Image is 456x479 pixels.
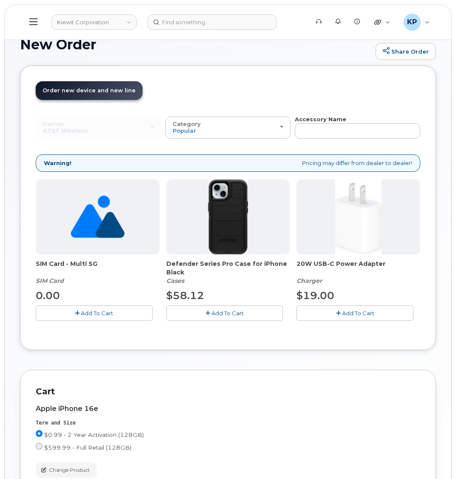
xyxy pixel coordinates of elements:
[44,444,131,451] span: $599.99 - Full Retail (128GB)
[296,259,420,277] span: 20W USB-C Power Adapter
[36,405,420,413] div: Apple iPhone 16e
[36,154,420,172] div: Pricing may differ from dealer to dealer!
[36,443,43,450] input: $599.99 - Full Retail (128GB)
[295,116,346,123] strong: Accessory Name
[81,310,113,316] span: Add To Cart
[296,289,334,302] span: $19.00
[36,259,160,285] div: SIM Card - Multi 5G
[208,180,248,254] img: defenderiphone14.png
[36,305,153,320] button: Add To Cart
[49,466,90,474] span: Change Product
[44,159,71,167] strong: Warning!
[173,127,196,134] span: Popular
[398,14,436,31] div: Kristian Patdu
[211,310,244,316] span: Add To Cart
[407,17,417,27] span: KP
[296,277,322,285] em: Charger
[296,305,413,320] button: Add To Cart
[166,277,184,285] em: Cases
[51,14,137,30] a: Kiewit Corporation
[335,180,382,254] img: apple20w.jpg
[36,259,160,277] span: SIM Card - Multi 5G
[166,259,290,285] div: Defender Series Pro Case for iPhone Black
[20,37,371,52] h1: New Order
[36,419,420,427] div: Term and Size
[44,431,144,438] span: $0.99 - 2 Year Activation (128GB)
[36,277,64,285] em: SIM Card
[419,442,450,473] iframe: Messenger Launcher
[148,14,276,30] input: Find something...
[342,310,374,316] span: Add To Cart
[71,180,125,254] img: no_image_found-2caef05468ed5679b831cfe6fc140e25e0c280774317ffc20a367ab7fd17291e.png
[36,430,43,437] input: $0.99 - 2 Year Activation (128GB)
[165,117,291,139] button: Category Popular
[376,43,436,60] a: Share Order
[36,462,97,477] button: Change Product
[43,87,136,94] span: Order new device and new line
[296,259,420,285] div: 20W USB-C Power Adapter
[173,120,201,127] span: Category
[36,289,60,302] span: 0.00
[166,289,204,302] span: $58.12
[368,14,396,31] div: Quicklinks
[166,259,290,277] span: Defender Series Pro Case for iPhone Black
[36,385,420,398] p: Cart
[166,305,283,320] button: Add To Cart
